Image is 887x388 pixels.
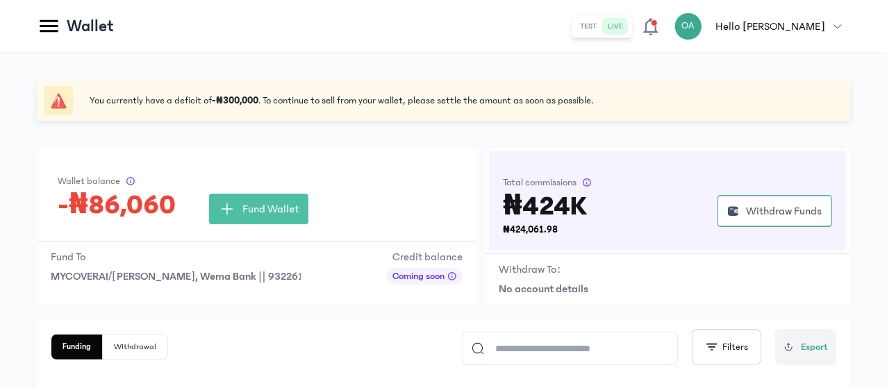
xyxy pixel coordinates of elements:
[692,329,761,365] button: Filters
[392,269,445,283] span: Coming soon
[499,280,836,297] p: No account details
[103,335,167,360] button: Withdrawal
[674,12,702,40] div: OA
[716,18,825,35] p: Hello [PERSON_NAME]
[387,248,463,265] p: Credit balance
[58,174,120,188] span: Wallet balance
[674,12,850,40] button: OAHello [PERSON_NAME]
[51,248,301,265] p: Fund To
[718,195,832,227] button: Withdraw Funds
[499,261,561,278] p: Withdraw To:
[51,335,103,360] button: Funding
[209,194,308,224] button: Fund Wallet
[503,223,587,237] p: ₦424,061.98
[51,268,301,285] button: MYCOVERAI/[PERSON_NAME], Wema Bank || 9322616795
[212,95,258,106] b: -₦300,000
[90,94,593,108] span: You currently have a deficit of . To continue to sell from your wallet, please settle the amount ...
[242,201,299,217] span: Fund Wallet
[801,340,828,355] span: Export
[775,329,836,365] button: Export
[503,176,577,189] span: Total commissions
[746,203,822,219] span: Withdraw Funds
[67,15,114,37] p: Wallet
[575,18,603,35] button: test
[58,194,176,216] h3: -₦86,060
[503,195,587,217] h3: ₦424K
[603,18,629,35] button: live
